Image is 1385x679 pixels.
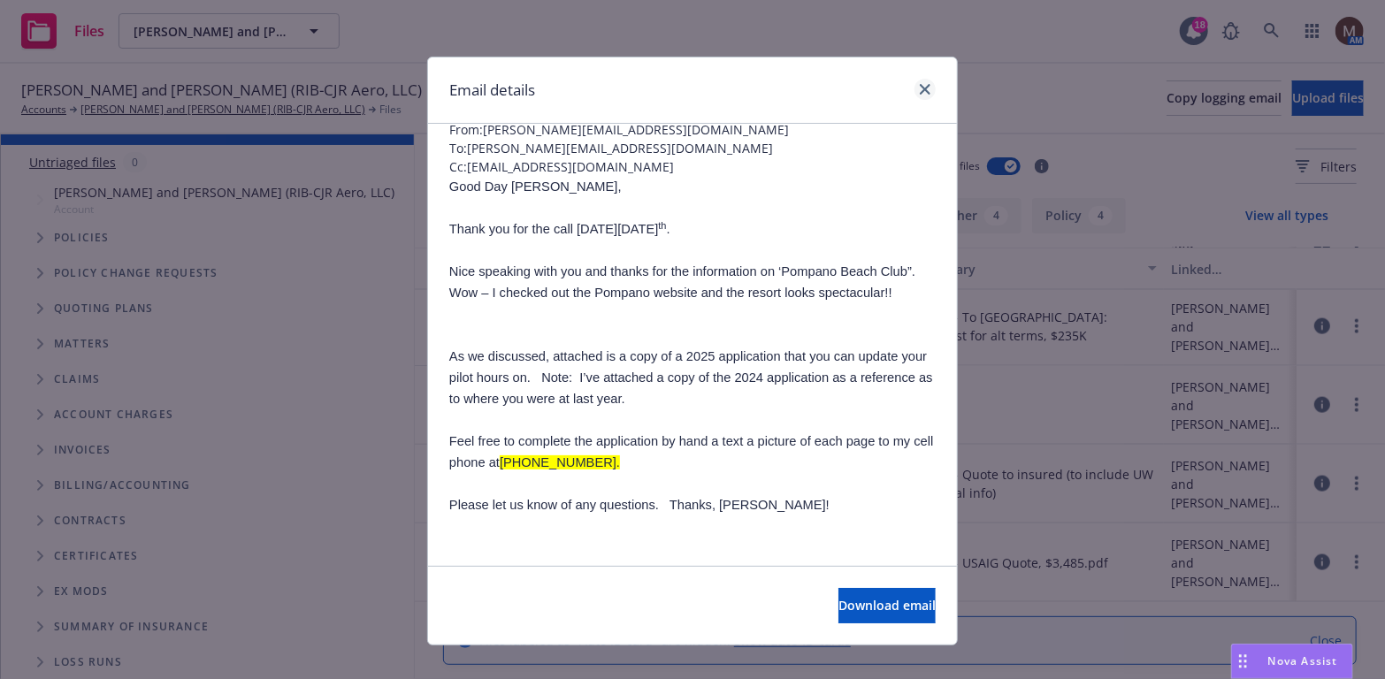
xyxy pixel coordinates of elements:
[449,179,622,194] span: Good Day [PERSON_NAME],
[449,564,588,583] span: [PERSON_NAME]
[449,434,934,469] span: Feel free to complete the application by hand a text a picture of each page to my cell phone at
[1232,645,1254,678] div: Drag to move
[449,222,670,236] span: Thank you for the call [DATE][DATE] .
[838,588,936,623] button: Download email
[500,455,620,469] span: [PHONE_NUMBER].
[1231,644,1353,679] button: Nova Assist
[838,597,936,614] span: Download email
[449,157,936,176] span: Cc: [EMAIL_ADDRESS][DOMAIN_NAME]
[449,120,936,139] span: From: [PERSON_NAME][EMAIL_ADDRESS][DOMAIN_NAME]
[449,79,535,102] h1: Email details
[449,498,830,512] span: Please let us know of any questions. Thanks, [PERSON_NAME]!
[449,349,933,406] span: As we discussed, attached is a copy of a 2025 application that you can update your pilot hours on...
[658,220,666,231] sup: th
[449,264,926,300] span: Nice speaking with you and thanks for the information on ‘Pompano Beach Club”. Wow – I checked ou...
[914,79,936,100] a: close
[449,139,936,157] span: To: [PERSON_NAME][EMAIL_ADDRESS][DOMAIN_NAME]
[1268,653,1338,668] span: Nova Assist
